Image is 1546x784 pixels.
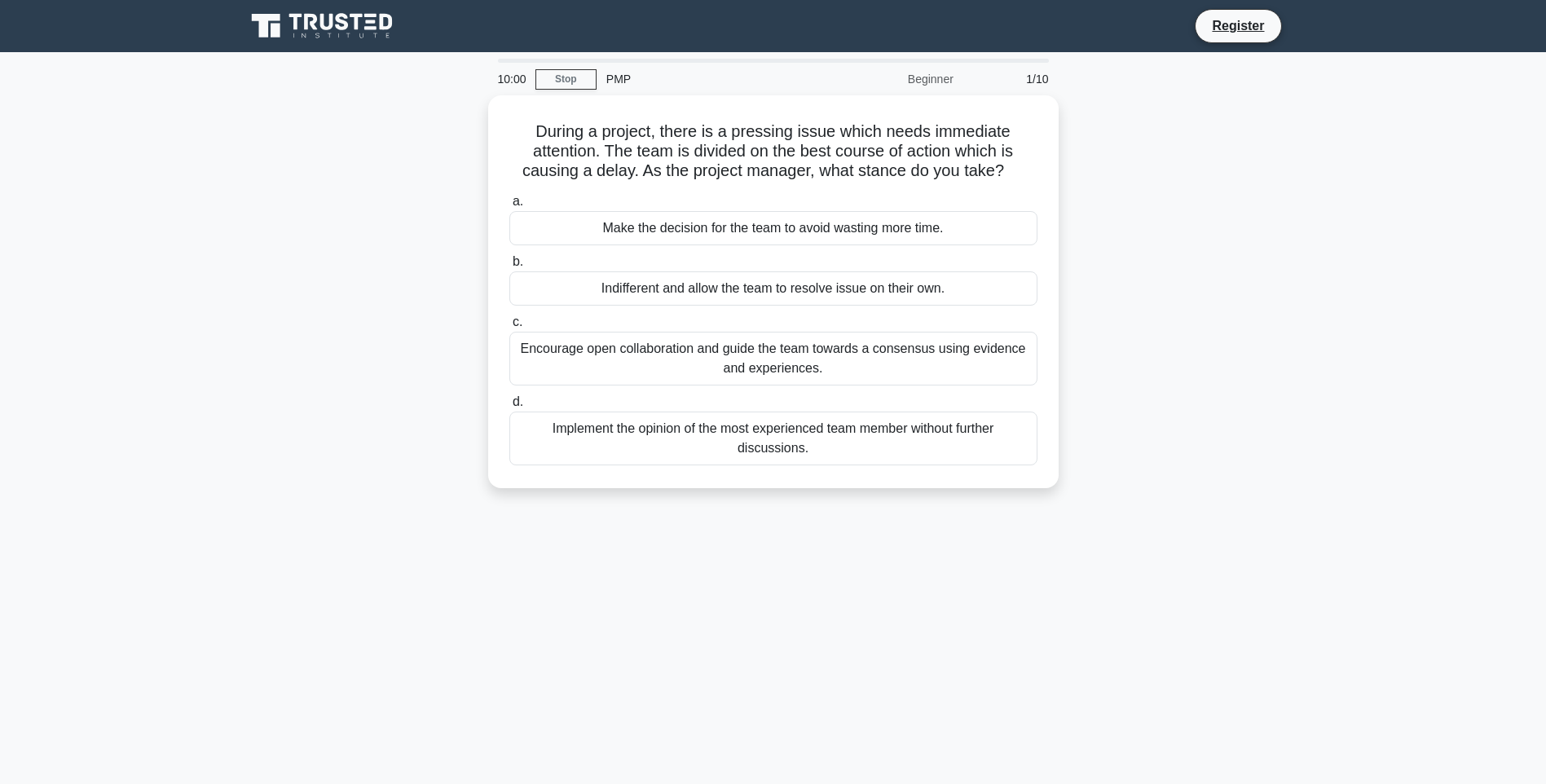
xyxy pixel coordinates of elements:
[963,63,1059,95] div: 1/10
[488,63,535,95] div: 10:00
[508,121,1039,182] h5: During a project, there is a pressing issue which needs immediate attention. The team is divided ...
[821,63,963,95] div: Beginner
[1202,15,1274,36] a: Register
[535,69,597,90] a: Stop
[509,332,1037,385] div: Encourage open collaboration and guide the team towards a consensus using evidence and experiences.
[513,394,523,408] span: d.
[509,412,1037,465] div: Implement the opinion of the most experienced team member without further discussions.
[509,271,1037,306] div: Indifferent and allow the team to resolve issue on their own.
[513,194,523,208] span: a.
[597,63,821,95] div: PMP
[513,254,523,268] span: b.
[509,211,1037,245] div: Make the decision for the team to avoid wasting more time.
[513,315,522,328] span: c.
